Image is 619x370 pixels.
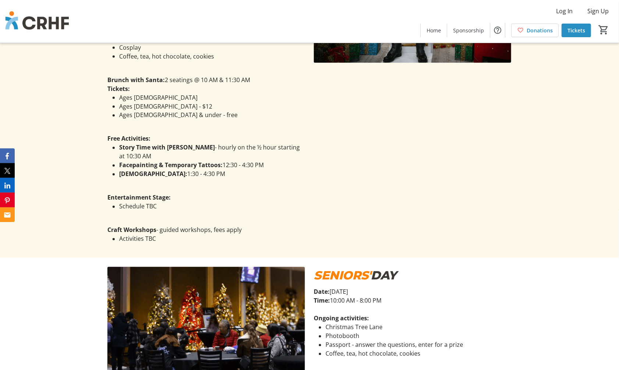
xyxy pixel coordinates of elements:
button: Cart [597,23,610,36]
a: Donations [511,24,559,37]
span: Sign Up [587,7,609,15]
li: Coffee, tea, hot chocolate, cookies [325,349,511,358]
strong: Ongoing activities: [314,314,369,323]
li: Coffee, tea, hot chocolate, cookies [119,52,305,61]
a: Home [421,24,447,37]
button: Sign Up [581,5,615,17]
strong: Free Activities: [107,135,150,143]
strong: Entertainment Stage: [107,194,171,202]
p: [DATE] [314,288,511,296]
button: Log In [550,5,579,17]
strong: Craft Workshops [107,226,156,234]
strong: Facepainting & Temporary Tattoos: [119,161,223,169]
p: 10:00 AM - 8:00 PM [314,296,511,305]
em: SENIORS' [314,268,371,283]
strong: Story Time with [PERSON_NAME] [119,144,215,152]
li: - hourly on the ½ hour starting at 10:30 AM [119,143,305,161]
strong: Brunch with Santa: [107,76,165,84]
span: Home [427,27,441,34]
li: Ages [DEMOGRAPHIC_DATA] & under - free [119,111,305,120]
p: - guided workshops, fees apply [107,226,305,235]
button: Help [490,23,505,38]
li: Cosplay [119,43,305,52]
span: Log In [556,7,573,15]
strong: Time: [314,297,330,305]
strong: Tickets: [107,85,130,93]
a: Sponsorship [447,24,490,37]
strong: Date: [314,288,330,296]
li: Ages [DEMOGRAPHIC_DATA] [119,93,305,102]
li: Christmas Tree Lane [325,323,511,332]
li: Passport - answer the questions, enter for a prize [325,341,511,349]
li: Schedule TBC [119,202,305,211]
li: Activities TBC [119,235,305,243]
a: Tickets [562,24,591,37]
span: Sponsorship [453,27,484,34]
p: 2 seatings @ 10 AM & 11:30 AM [107,75,305,84]
span: Tickets [568,27,585,34]
li: Ages [DEMOGRAPHIC_DATA] - $12 [119,102,305,111]
em: DAY [371,268,396,283]
span: Donations [527,27,553,34]
strong: [DEMOGRAPHIC_DATA]: [119,170,187,178]
img: Chinook Regional Hospital Foundation's Logo [4,3,70,40]
li: Photobooth [325,332,511,341]
li: 12:30 - 4:30 PM [119,161,305,170]
li: 1:30 - 4:30 PM [119,170,305,179]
